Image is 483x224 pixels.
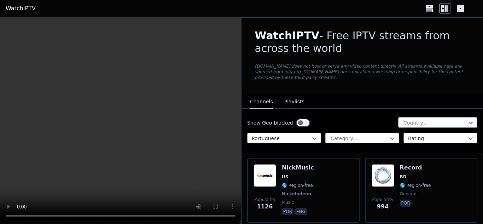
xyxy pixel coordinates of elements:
button: Channels [250,95,273,109]
span: US [282,174,288,180]
p: eng [295,208,307,215]
h1: - Free IPTV streams from across the world [255,29,470,55]
span: Popularity [254,197,275,202]
label: Show Geo-blocked [247,119,293,126]
span: 1126 [257,202,273,211]
h6: NickMusic [282,164,314,171]
a: iptv-org [284,69,301,74]
span: BR [400,174,406,180]
img: Record [372,164,394,187]
span: general [400,191,417,197]
p: por [400,200,412,207]
span: Nickelodeon [282,191,311,197]
button: Playlists [284,95,304,109]
h6: Record [400,164,431,171]
p: [DOMAIN_NAME] does not host or serve any video content directly. All streams available here are s... [255,63,470,80]
span: WatchIPTV [255,29,320,42]
img: NickMusic [254,164,276,187]
span: music [282,200,294,205]
span: Popularity [372,197,393,202]
a: WatchIPTV [6,4,36,13]
span: 994 [377,202,389,211]
span: 🌎 Region-free [282,183,313,188]
span: 🌎 Region-free [400,183,431,188]
p: por [282,208,293,215]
